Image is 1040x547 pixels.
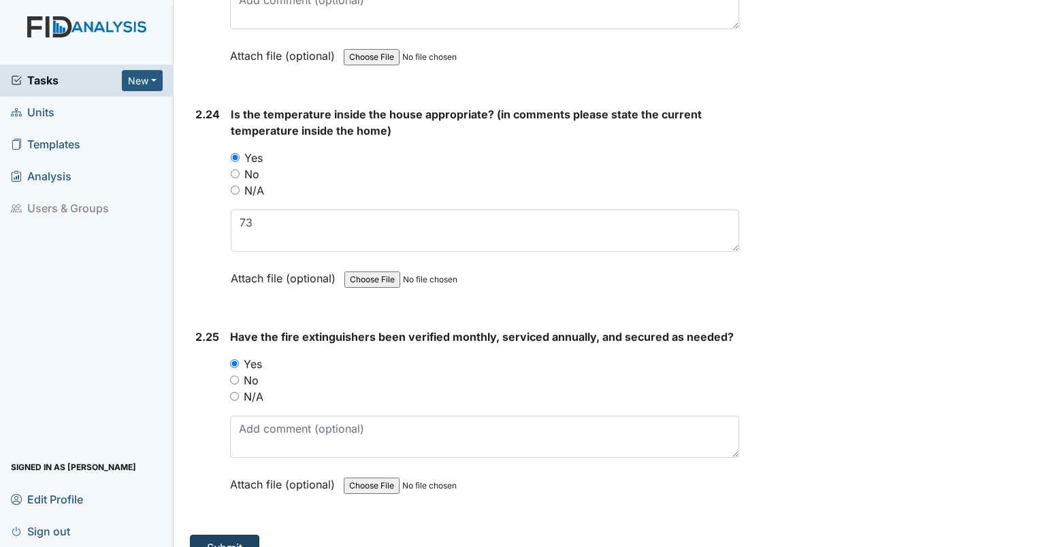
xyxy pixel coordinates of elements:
[231,263,341,286] label: Attach file (optional)
[231,186,240,195] input: N/A
[244,388,263,405] label: N/A
[230,376,239,384] input: No
[244,182,264,199] label: N/A
[122,70,163,91] button: New
[244,372,259,388] label: No
[11,134,80,155] span: Templates
[231,107,702,137] span: Is the temperature inside the house appropriate? (in comments please state the current temperatur...
[244,356,262,372] label: Yes
[230,40,340,64] label: Attach file (optional)
[11,166,71,187] span: Analysis
[230,359,239,368] input: Yes
[231,153,240,162] input: Yes
[230,469,340,493] label: Attach file (optional)
[11,102,54,123] span: Units
[195,329,219,345] label: 2.25
[195,106,220,122] label: 2.24
[11,488,83,510] span: Edit Profile
[230,330,734,344] span: Have the fire extinguishers been verified monthly, serviced annually, and secured as needed?
[244,150,263,166] label: Yes
[231,169,240,178] input: No
[230,392,239,401] input: N/A
[11,520,70,542] span: Sign out
[244,166,259,182] label: No
[11,72,122,88] a: Tasks
[11,457,136,478] span: Signed in as [PERSON_NAME]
